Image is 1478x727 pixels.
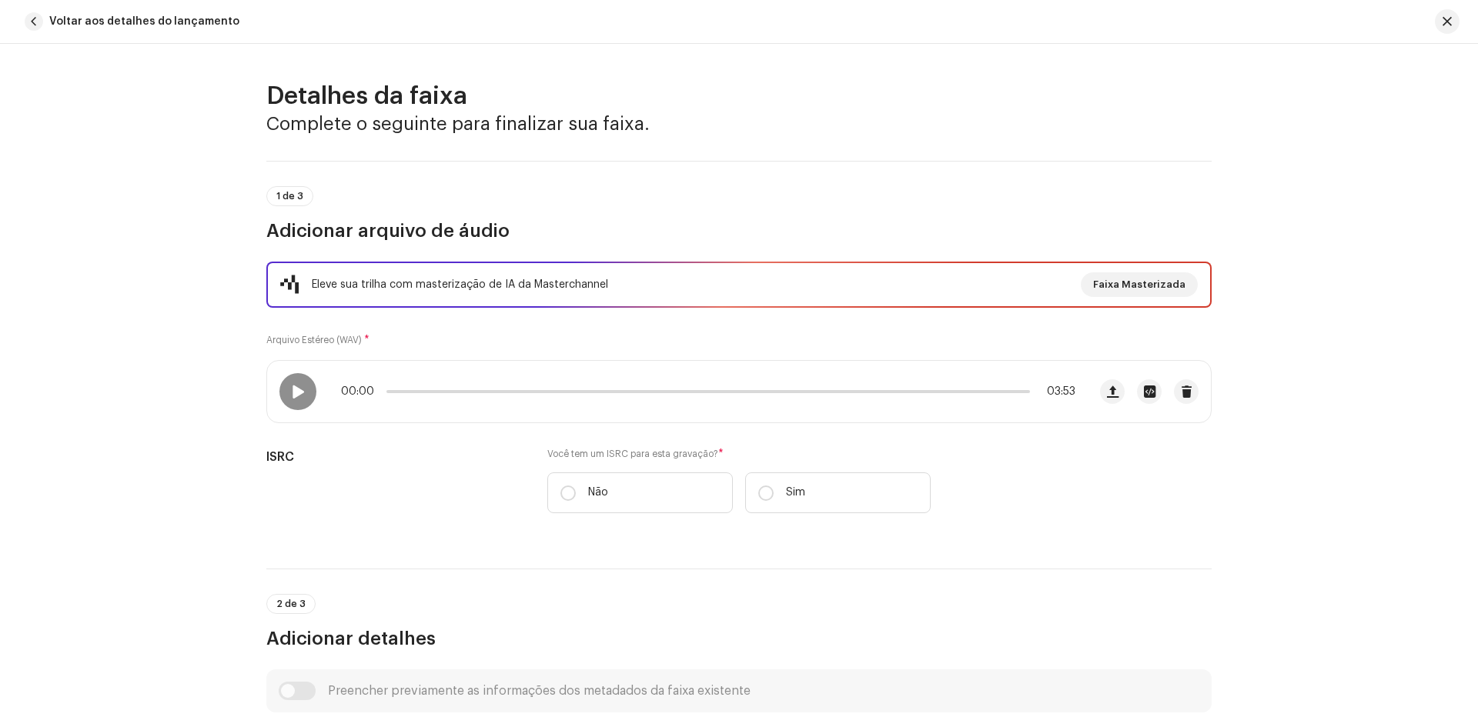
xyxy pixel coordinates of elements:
[547,448,931,460] label: Você tem um ISRC para esta gravação?
[1036,385,1075,398] span: 03:53
[266,448,523,466] h5: ISRC
[276,192,303,201] span: 1 de 3
[312,275,608,294] div: Eleve sua trilha com masterização de IA da Masterchannel
[266,335,362,345] small: Arquivo Estéreo (WAV)
[266,112,1212,136] h3: Complete o seguinte para finalizar sua faixa.
[266,81,1212,112] h2: Detalhes da faixa
[266,626,1212,651] h3: Adicionar detalhes
[1081,272,1198,297] button: Faixa Masterizada
[1093,269,1185,300] span: Faixa Masterizada
[786,485,805,501] p: Sim
[341,385,380,398] span: 00:00
[588,485,608,501] p: Não
[276,599,306,609] span: 2 de 3
[266,218,1212,243] h3: Adicionar arquivo de áudio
